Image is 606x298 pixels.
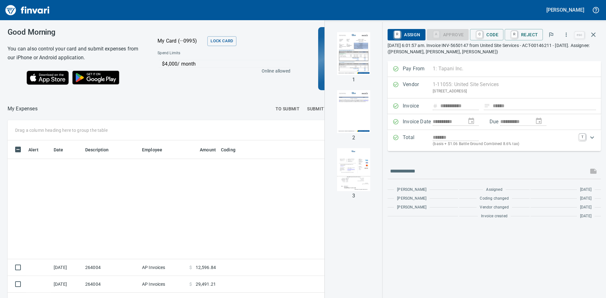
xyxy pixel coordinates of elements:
[397,204,426,211] span: [PERSON_NAME]
[4,3,51,18] img: Finvari
[140,276,187,293] td: AP Invoices
[28,146,47,154] span: Alert
[85,146,117,154] span: Description
[480,196,508,202] span: Coding changed
[573,27,601,42] span: Close invoice
[83,259,140,276] td: 264004
[276,105,300,113] span: To Submit
[15,127,108,133] p: Drag a column heading here to group the table
[580,204,591,211] span: [DATE]
[352,192,355,200] p: 3
[8,28,142,37] h3: Good Morning
[511,31,517,38] a: R
[140,259,187,276] td: AP Invoices
[427,32,469,37] div: Coding Required
[157,37,205,45] p: My Card (···0995)
[388,42,601,55] p: [DATE] 6:01:57 am. Invoice INV-5650147 from United Site Services - ACT-00146211 - [DATE]. Assigne...
[51,259,83,276] td: [DATE]
[157,50,235,56] span: Spend Limits
[54,146,72,154] span: Date
[51,276,83,293] td: [DATE]
[332,90,375,133] img: Page 2
[586,164,601,179] span: This records your message into the invoice and notifies anyone mentioned
[189,264,192,271] span: $
[388,29,425,40] button: RAssign
[397,187,426,193] span: [PERSON_NAME]
[545,5,586,15] button: [PERSON_NAME]
[152,68,290,74] p: Online allowed
[221,146,244,154] span: Coding
[397,196,426,202] span: [PERSON_NAME]
[480,204,508,211] span: Vendor changed
[470,29,503,40] button: CCode
[54,146,63,154] span: Date
[307,105,333,113] span: Submitted
[388,130,601,151] div: Expand
[505,29,543,40] button: RReject
[142,146,162,154] span: Employee
[486,187,502,193] span: Assigned
[403,134,433,147] p: Total
[332,148,375,191] img: Page 3
[393,29,420,40] span: Assign
[221,146,235,154] span: Coding
[162,60,290,68] p: $4,000 / month
[85,146,109,154] span: Description
[352,76,355,84] p: 1
[332,32,375,75] img: Page 1
[196,264,216,271] span: 12,596.84
[544,28,558,42] button: Flag
[27,71,69,85] img: Download on the App Store
[481,213,508,219] span: Invoice created
[189,281,192,287] span: $
[580,187,591,193] span: [DATE]
[28,146,39,154] span: Alert
[192,146,216,154] span: Amount
[575,32,584,38] a: esc
[211,38,233,45] span: Lock Card
[69,67,123,88] img: Get it on Google Play
[8,44,142,62] h6: You can also control your card and submit expenses from our iPhone or Android application.
[196,281,216,287] span: 29,491.21
[200,146,216,154] span: Amount
[546,7,584,13] h5: [PERSON_NAME]
[394,31,400,38] a: R
[580,196,591,202] span: [DATE]
[8,105,38,113] nav: breadcrumb
[579,134,585,140] a: T
[475,29,498,40] span: Code
[352,134,355,142] p: 2
[477,31,483,38] a: C
[207,36,236,46] button: Lock Card
[8,105,38,113] p: My Expenses
[559,28,573,42] button: More
[580,213,591,219] span: [DATE]
[510,29,538,40] span: Reject
[83,276,140,293] td: 264004
[433,141,575,147] p: (basis + $1.06 Battle Ground Combined 8.6% tax)
[142,146,170,154] span: Employee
